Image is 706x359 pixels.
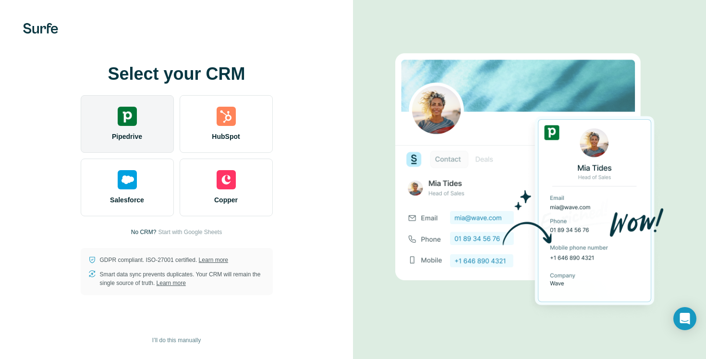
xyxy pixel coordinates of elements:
[217,107,236,126] img: hubspot's logo
[217,170,236,189] img: copper's logo
[112,132,142,141] span: Pipedrive
[131,228,157,236] p: No CRM?
[212,132,240,141] span: HubSpot
[152,336,201,345] span: I’ll do this manually
[110,195,144,205] span: Salesforce
[100,270,265,287] p: Smart data sync prevents duplicates. Your CRM will remain the single source of truth.
[23,23,58,34] img: Surfe's logo
[157,280,186,286] a: Learn more
[100,256,228,264] p: GDPR compliant. ISO-27001 certified.
[81,64,273,84] h1: Select your CRM
[118,170,137,189] img: salesforce's logo
[395,37,664,322] img: PIPEDRIVE image
[673,307,696,330] div: Open Intercom Messenger
[118,107,137,126] img: pipedrive's logo
[199,257,228,263] a: Learn more
[214,195,238,205] span: Copper
[146,333,207,347] button: I’ll do this manually
[158,228,222,236] button: Start with Google Sheets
